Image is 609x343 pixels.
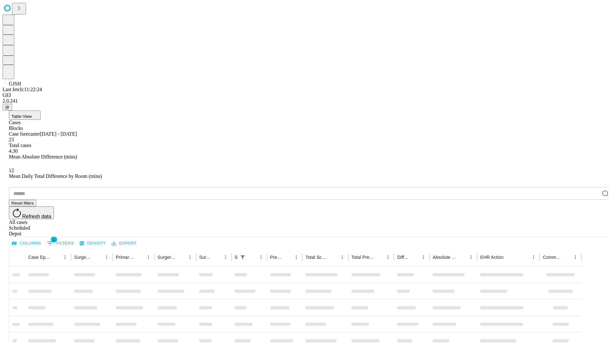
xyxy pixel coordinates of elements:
div: Surgery Name [158,255,176,260]
div: Comments [543,255,561,260]
button: Menu [144,253,153,262]
span: 1 [51,236,57,243]
button: Menu [571,253,580,262]
button: Menu [383,253,392,262]
span: [DATE] - [DATE] [40,131,77,137]
div: Scheduled In Room Duration [235,255,238,260]
div: Case Epic Id [28,255,51,260]
span: 23 [9,137,14,142]
button: Sort [135,253,144,262]
button: Menu [102,253,111,262]
button: Sort [504,253,513,262]
button: Sort [93,253,102,262]
span: Table View [11,114,32,119]
span: Refresh data [22,214,51,219]
span: Reset filters [11,201,34,205]
div: EHR Action [480,255,503,260]
button: Menu [257,253,265,262]
button: Table View [9,111,41,120]
button: Sort [329,253,338,262]
div: Absolute Difference [433,255,457,260]
button: Menu [419,253,428,262]
div: Difference [397,255,409,260]
button: Show filters [45,238,75,248]
div: GEI [3,92,606,98]
span: 4.30 [9,148,18,154]
button: Sort [52,253,61,262]
div: 1 active filter [238,253,247,262]
button: Sort [562,253,571,262]
button: Menu [61,253,69,262]
button: Sort [177,253,186,262]
div: 2.0.241 [3,98,606,104]
div: Total Predicted Duration [351,255,374,260]
button: Menu [467,253,475,262]
div: Surgery Date [199,255,212,260]
button: Reset filters [9,200,36,206]
span: GJSH [9,81,21,86]
span: 12 [9,168,14,173]
button: Sort [410,253,419,262]
div: Total Scheduled Duration [305,255,328,260]
span: Last fetch: 11:22:24 [3,87,42,92]
div: Primary Service [116,255,134,260]
button: Density [78,239,108,248]
button: Menu [292,253,301,262]
button: Select columns [10,239,43,248]
button: Menu [221,253,230,262]
button: Menu [529,253,538,262]
span: Total cases [9,143,31,148]
button: @ [3,104,12,111]
button: Sort [212,253,221,262]
span: Mean Daily Total Difference by Room (mins) [9,173,102,179]
span: @ [5,105,10,110]
button: Menu [186,253,194,262]
span: Case forecaster [9,131,40,137]
button: Show filters [238,253,247,262]
button: Sort [248,253,257,262]
button: Refresh data [9,206,54,219]
button: Sort [458,253,467,262]
button: Sort [283,253,292,262]
button: Menu [338,253,347,262]
button: Sort [375,253,383,262]
span: Mean Absolute Difference (mins) [9,154,77,159]
button: Export [110,239,138,248]
div: Predicted In Room Duration [270,255,283,260]
div: Surgeon Name [74,255,93,260]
